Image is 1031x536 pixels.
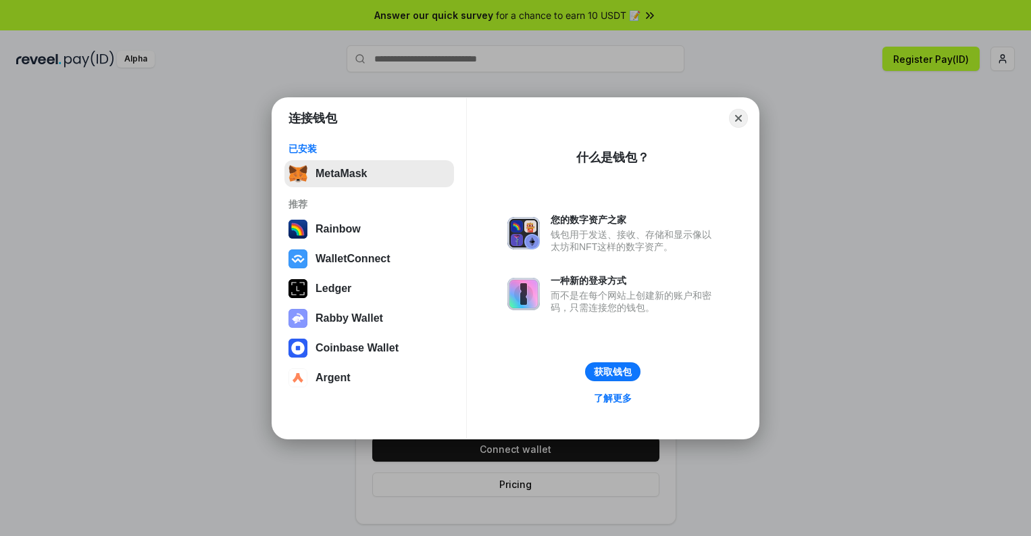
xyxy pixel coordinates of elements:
img: svg+xml,%3Csvg%20fill%3D%22none%22%20height%3D%2233%22%20viewBox%3D%220%200%2035%2033%22%20width%... [288,164,307,183]
button: Coinbase Wallet [284,335,454,362]
button: Rainbow [284,216,454,243]
div: 已安装 [288,143,450,155]
img: svg+xml,%3Csvg%20xmlns%3D%22http%3A%2F%2Fwww.w3.org%2F2000%2Fsvg%22%20fill%3D%22none%22%20viewBox... [507,278,540,310]
div: 了解更多 [594,392,632,404]
img: svg+xml,%3Csvg%20xmlns%3D%22http%3A%2F%2Fwww.w3.org%2F2000%2Fsvg%22%20width%3D%2228%22%20height%3... [288,279,307,298]
button: Argent [284,364,454,391]
div: 钱包用于发送、接收、存储和显示像以太坊和NFT这样的数字资产。 [551,228,718,253]
div: 一种新的登录方式 [551,274,718,287]
a: 了解更多 [586,389,640,407]
img: svg+xml,%3Csvg%20xmlns%3D%22http%3A%2F%2Fwww.w3.org%2F2000%2Fsvg%22%20fill%3D%22none%22%20viewBox... [288,309,307,328]
h1: 连接钱包 [288,110,337,126]
button: Rabby Wallet [284,305,454,332]
div: Rainbow [316,223,361,235]
div: 而不是在每个网站上创建新的账户和密码，只需连接您的钱包。 [551,289,718,314]
button: 获取钱包 [585,362,640,381]
img: svg+xml,%3Csvg%20xmlns%3D%22http%3A%2F%2Fwww.w3.org%2F2000%2Fsvg%22%20fill%3D%22none%22%20viewBox... [507,217,540,249]
div: Coinbase Wallet [316,342,399,354]
img: svg+xml,%3Csvg%20width%3D%2228%22%20height%3D%2228%22%20viewBox%3D%220%200%2028%2028%22%20fill%3D... [288,368,307,387]
div: 您的数字资产之家 [551,214,718,226]
div: Argent [316,372,351,384]
div: Ledger [316,283,351,295]
img: svg+xml,%3Csvg%20width%3D%22120%22%20height%3D%22120%22%20viewBox%3D%220%200%20120%20120%22%20fil... [288,220,307,239]
div: Rabby Wallet [316,312,383,324]
button: WalletConnect [284,245,454,272]
div: 推荐 [288,198,450,210]
div: 什么是钱包？ [576,149,649,166]
button: Close [729,109,748,128]
button: MetaMask [284,160,454,187]
div: WalletConnect [316,253,391,265]
img: svg+xml,%3Csvg%20width%3D%2228%22%20height%3D%2228%22%20viewBox%3D%220%200%2028%2028%22%20fill%3D... [288,249,307,268]
button: Ledger [284,275,454,302]
img: svg+xml,%3Csvg%20width%3D%2228%22%20height%3D%2228%22%20viewBox%3D%220%200%2028%2028%22%20fill%3D... [288,339,307,358]
div: 获取钱包 [594,366,632,378]
div: MetaMask [316,168,367,180]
